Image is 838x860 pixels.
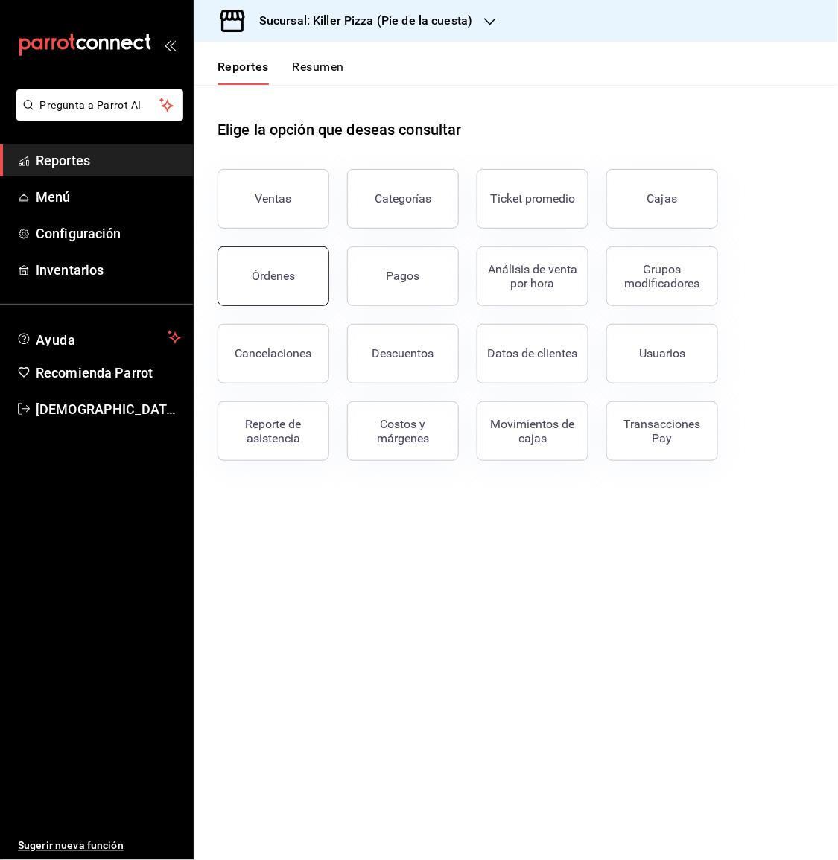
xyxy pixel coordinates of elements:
[247,12,472,30] h3: Sucursal: Killer Pizza (Pie de la cuesta)
[372,346,434,360] div: Descuentos
[357,417,449,445] div: Costos y márgenes
[616,262,708,290] div: Grupos modificadores
[218,118,462,141] h1: Elige la opción que deseas consultar
[218,169,329,229] button: Ventas
[606,169,718,229] a: Cajas
[477,324,588,383] button: Datos de clientes
[36,328,162,346] span: Ayuda
[36,260,181,280] span: Inventarios
[164,39,176,51] button: open_drawer_menu
[347,324,459,383] button: Descuentos
[10,108,183,124] a: Pregunta a Parrot AI
[293,60,344,85] button: Resumen
[36,187,181,207] span: Menú
[16,89,183,121] button: Pregunta a Parrot AI
[40,98,160,113] span: Pregunta a Parrot AI
[36,399,181,419] span: [DEMOGRAPHIC_DATA][PERSON_NAME]
[218,324,329,383] button: Cancelaciones
[252,269,295,283] div: Órdenes
[36,150,181,171] span: Reportes
[490,191,575,206] div: Ticket promedio
[375,191,431,206] div: Categorías
[647,190,678,208] div: Cajas
[639,346,685,360] div: Usuarios
[616,417,708,445] div: Transacciones Pay
[477,246,588,306] button: Análisis de venta por hora
[387,269,420,283] div: Pagos
[606,401,718,461] button: Transacciones Pay
[488,346,578,360] div: Datos de clientes
[218,401,329,461] button: Reporte de asistencia
[235,346,312,360] div: Cancelaciones
[486,262,579,290] div: Análisis de venta por hora
[347,401,459,461] button: Costos y márgenes
[606,246,718,306] button: Grupos modificadores
[347,246,459,306] button: Pagos
[255,191,292,206] div: Ventas
[347,169,459,229] button: Categorías
[606,324,718,383] button: Usuarios
[218,60,344,85] div: navigation tabs
[218,246,329,306] button: Órdenes
[477,169,588,229] button: Ticket promedio
[477,401,588,461] button: Movimientos de cajas
[486,417,579,445] div: Movimientos de cajas
[18,838,181,854] span: Sugerir nueva función
[36,363,181,383] span: Recomienda Parrot
[227,417,320,445] div: Reporte de asistencia
[218,60,269,85] button: Reportes
[36,223,181,243] span: Configuración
